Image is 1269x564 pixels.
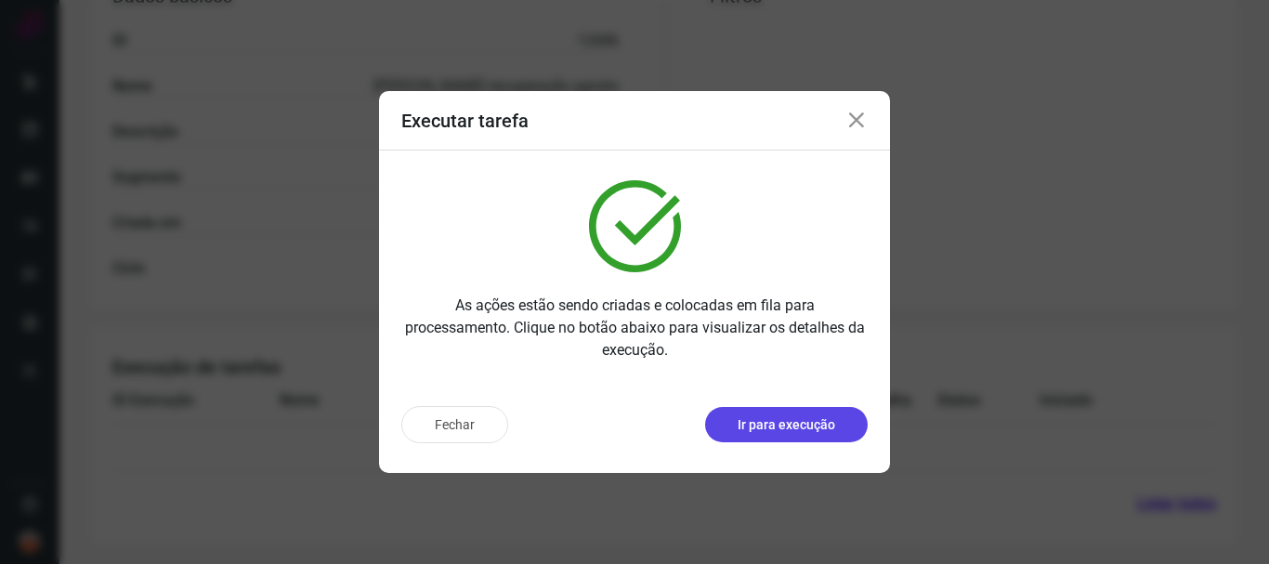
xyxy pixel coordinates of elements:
[705,407,868,442] button: Ir para execução
[401,295,868,361] p: As ações estão sendo criadas e colocadas em fila para processamento. Clique no botão abaixo para ...
[738,415,835,435] p: Ir para execução
[401,406,508,443] button: Fechar
[589,180,681,272] img: verified.svg
[401,110,529,132] h3: Executar tarefa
